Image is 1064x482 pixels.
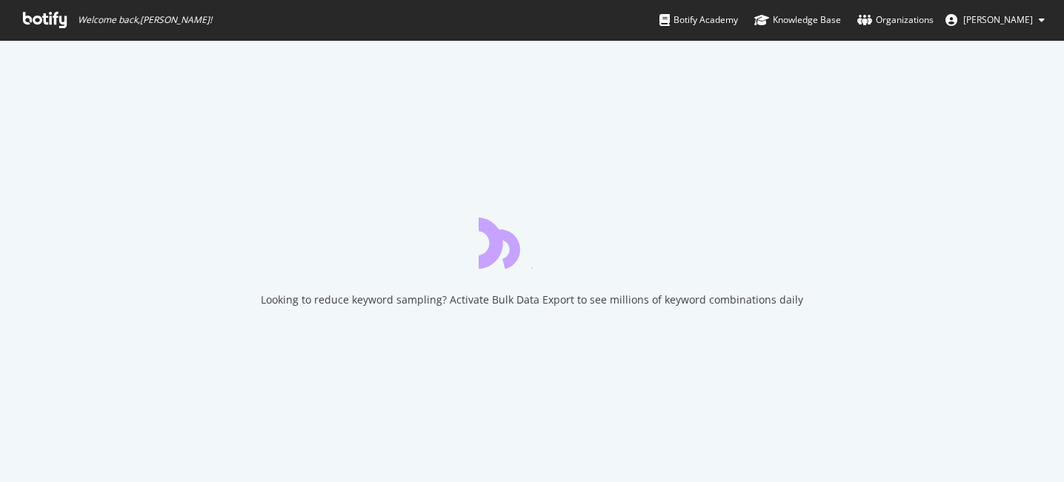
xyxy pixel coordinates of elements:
div: Looking to reduce keyword sampling? Activate Bulk Data Export to see millions of keyword combinat... [261,292,803,307]
div: Organizations [857,13,934,27]
div: Botify Academy [659,13,738,27]
div: animation [479,215,585,269]
button: [PERSON_NAME] [934,8,1057,32]
span: Maximilian Pfeiffer [963,13,1033,26]
span: Welcome back, [PERSON_NAME] ! [78,14,212,26]
div: Knowledge Base [754,13,841,27]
